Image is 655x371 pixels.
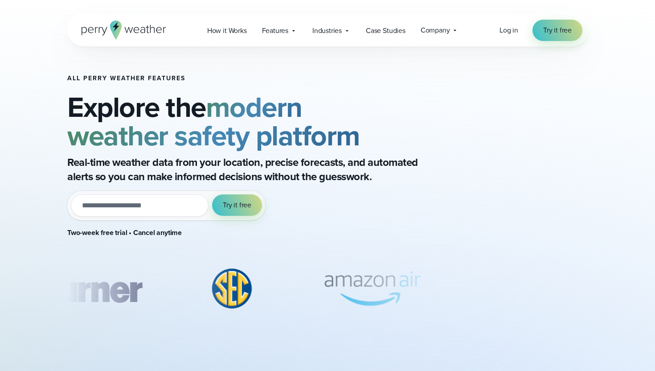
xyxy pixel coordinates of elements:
[312,25,342,36] span: Industries
[543,25,572,36] span: Try it free
[366,25,405,36] span: Case Studies
[358,21,413,40] a: Case Studies
[198,267,266,311] img: %E2%9C%85-SEC.svg
[200,21,254,40] a: How it Works
[310,267,436,311] img: Amazon-Air.svg
[67,75,454,82] h1: All Perry Weather Features
[67,155,424,184] p: Real-time weather data from your location, precise forecasts, and automated alerts so you can mak...
[499,25,518,36] a: Log in
[67,86,360,157] strong: modern weather safety platform
[421,25,450,36] span: Company
[29,267,155,311] div: 2 of 8
[198,267,266,311] div: 3 of 8
[310,267,436,311] div: 4 of 8
[207,25,247,36] span: How it Works
[67,93,454,150] h2: Explore the
[262,25,288,36] span: Features
[67,227,182,238] strong: Two-week free trial • Cancel anytime
[67,267,454,316] div: slideshow
[29,267,155,311] img: Turner-Construction_1.svg
[532,20,582,41] a: Try it free
[223,200,251,210] span: Try it free
[499,25,518,35] span: Log in
[212,194,262,216] button: Try it free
